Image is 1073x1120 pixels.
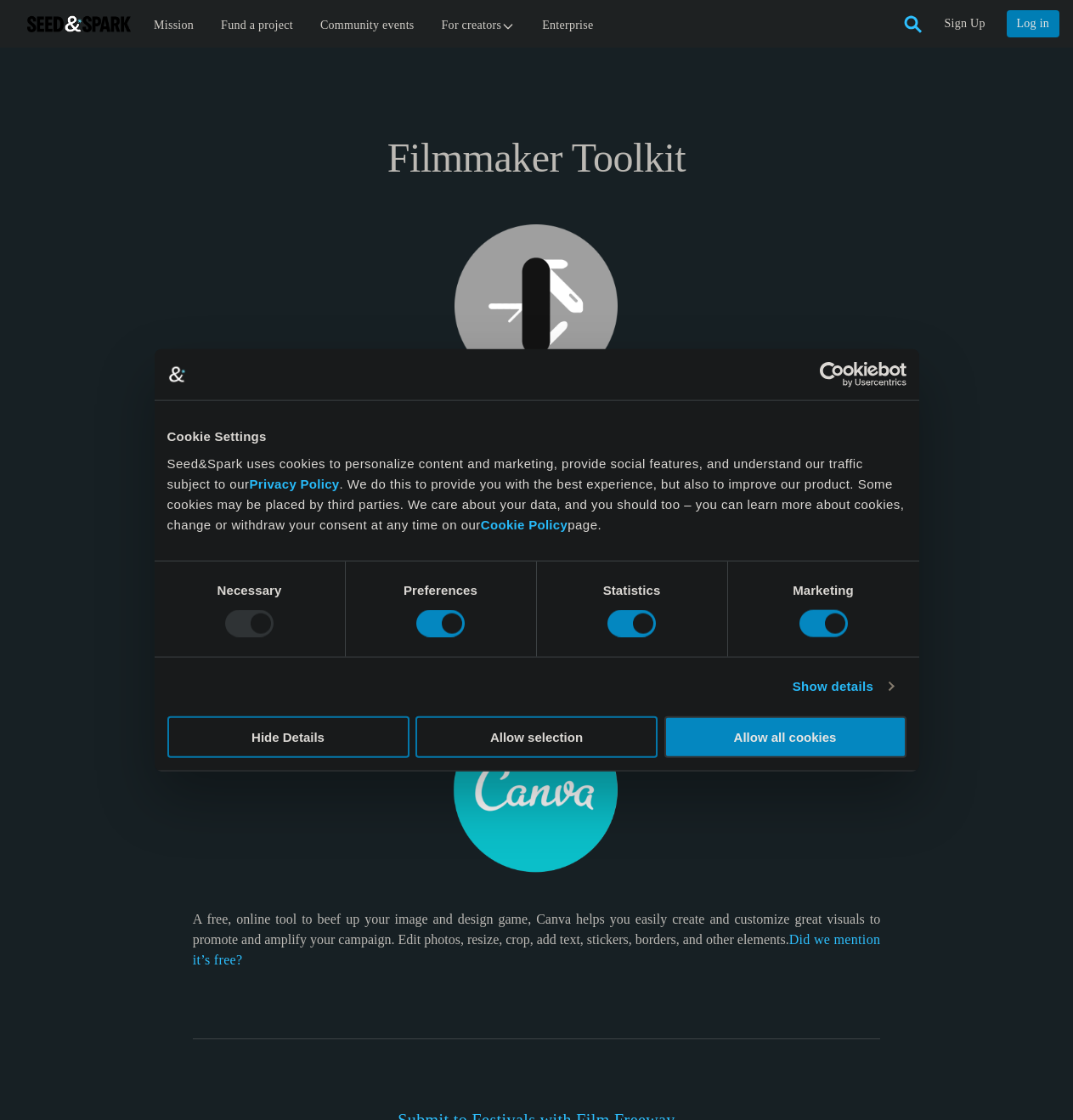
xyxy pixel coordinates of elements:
[193,909,881,970] p: A free, online tool to beef up your image and design game, Canva helps you easily create and cust...
[142,7,206,43] a: Mission
[193,133,881,184] h1: Filmmaker Toolkit
[193,932,881,967] a: Did we mention it’s free?
[793,676,894,697] a: Show details
[415,716,658,757] button: Allow selection
[430,7,528,43] a: For creators
[167,716,409,757] button: Hide Details
[308,7,426,43] a: Community events
[167,365,186,383] img: logo
[530,7,605,43] a: Enterprise
[167,453,906,535] div: Seed&Spark uses cookies to personalize content and marketing, provide social features, and unders...
[404,583,477,597] strong: Preferences
[945,10,985,37] a: Sign Up
[455,224,618,387] img: swiss army knife
[603,583,661,597] strong: Statistics
[758,362,906,387] a: Usercentrics Cookiebot - opens in a new window
[27,15,131,32] img: Seed amp; Spark
[793,583,854,597] strong: Marketing
[209,7,305,43] a: Fund a project
[451,704,621,874] img: canva
[167,427,906,447] div: Cookie Settings
[1007,10,1059,37] a: Log in
[217,583,282,597] strong: Necessary
[250,476,340,490] a: Privacy Policy
[481,517,568,531] a: Cookie Policy
[664,716,906,757] button: Allow all cookies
